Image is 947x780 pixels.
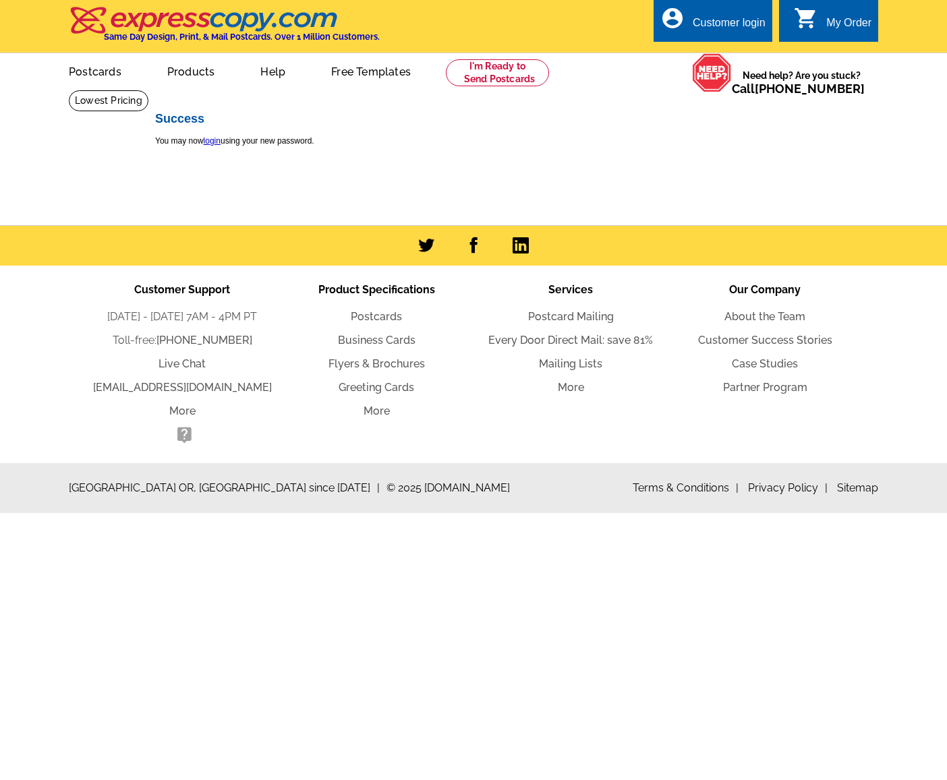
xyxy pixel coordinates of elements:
h4: Same Day Design, Print, & Mail Postcards. Over 1 Million Customers. [104,32,380,42]
a: More [558,381,584,394]
a: Case Studies [732,357,798,370]
a: Postcards [47,55,143,86]
span: Our Company [729,283,801,296]
span: Services [548,283,593,296]
a: Live Chat [159,357,206,370]
i: shopping_cart [794,6,818,30]
span: [GEOGRAPHIC_DATA] OR, [GEOGRAPHIC_DATA] since [DATE] [69,480,380,496]
a: Products [146,55,237,86]
a: Partner Program [723,381,807,394]
a: More [364,404,390,417]
a: Help [239,55,307,86]
a: Every Door Direct Mail: save 81% [488,334,653,347]
img: help [692,53,732,92]
h2: Success [155,112,803,127]
a: Mailing Lists [539,357,602,370]
a: Business Cards [338,334,415,347]
a: Flyers & Brochures [328,357,425,370]
a: More [169,404,196,417]
a: [PHONE_NUMBER] [156,334,252,347]
a: [PHONE_NUMBER] [755,82,865,96]
li: Toll-free: [85,332,279,349]
a: Privacy Policy [748,481,828,494]
p: You may now using your new password. [155,135,803,147]
i: account_circle [660,6,685,30]
div: Customer login [693,17,766,36]
span: Call [732,82,865,96]
span: Product Specifications [318,283,435,296]
a: shopping_cart My Order [794,15,871,32]
a: Greeting Cards [339,381,414,394]
a: Sitemap [837,481,878,494]
a: login [204,136,221,146]
a: [EMAIL_ADDRESS][DOMAIN_NAME] [93,381,272,394]
a: Postcard Mailing [528,310,614,323]
a: About the Team [724,310,805,323]
a: Same Day Design, Print, & Mail Postcards. Over 1 Million Customers. [69,16,380,42]
span: Need help? Are you stuck? [732,69,871,96]
li: [DATE] - [DATE] 7AM - 4PM PT [85,309,279,325]
span: © 2025 [DOMAIN_NAME] [386,480,510,496]
a: Free Templates [310,55,432,86]
a: account_circle Customer login [660,15,766,32]
div: My Order [826,17,871,36]
span: Customer Support [134,283,230,296]
a: Customer Success Stories [698,334,832,347]
a: Terms & Conditions [633,481,739,494]
a: Postcards [351,310,402,323]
